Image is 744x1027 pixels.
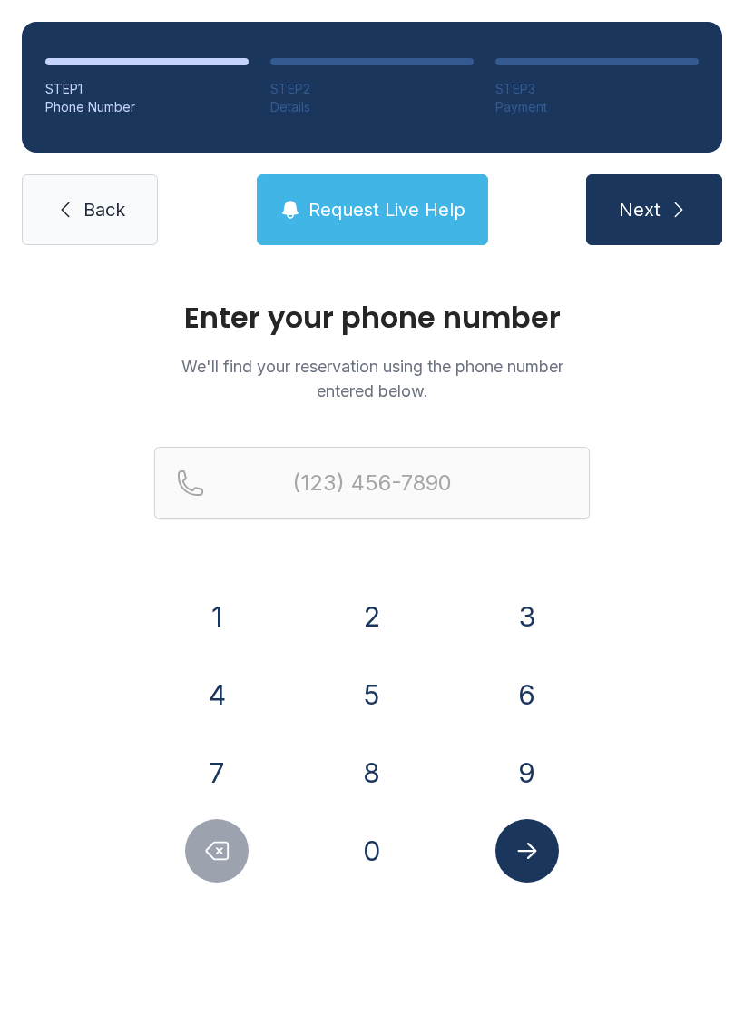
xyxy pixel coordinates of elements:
[185,741,249,805] button: 7
[495,819,559,883] button: Submit lookup form
[45,98,249,116] div: Phone Number
[495,663,559,726] button: 6
[154,354,590,403] p: We'll find your reservation using the phone number entered below.
[185,585,249,648] button: 1
[185,819,249,883] button: Delete number
[270,80,474,98] div: STEP 2
[154,303,590,332] h1: Enter your phone number
[495,80,699,98] div: STEP 3
[495,741,559,805] button: 9
[619,197,661,222] span: Next
[308,197,465,222] span: Request Live Help
[185,663,249,726] button: 4
[83,197,125,222] span: Back
[340,741,404,805] button: 8
[154,447,590,519] input: Reservation phone number
[270,98,474,116] div: Details
[495,585,559,648] button: 3
[340,585,404,648] button: 2
[340,663,404,726] button: 5
[495,98,699,116] div: Payment
[45,80,249,98] div: STEP 1
[340,819,404,883] button: 0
